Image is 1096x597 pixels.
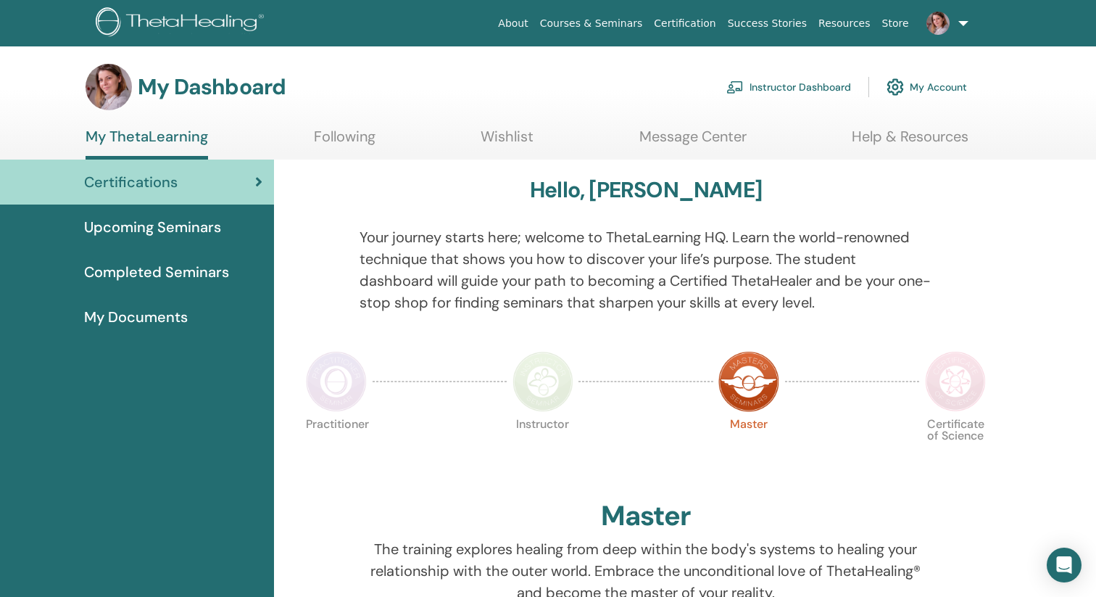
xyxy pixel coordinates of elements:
[639,128,747,156] a: Message Center
[813,10,876,37] a: Resources
[512,419,573,479] p: Instructor
[601,500,691,533] h2: Master
[306,351,367,412] img: Practitioner
[726,71,851,103] a: Instructor Dashboard
[648,10,721,37] a: Certification
[887,71,967,103] a: My Account
[314,128,375,156] a: Following
[726,81,744,94] img: chalkboard-teacher.svg
[84,261,229,283] span: Completed Seminars
[84,216,221,238] span: Upcoming Seminars
[492,10,534,37] a: About
[925,419,986,479] p: Certificate of Science
[722,10,813,37] a: Success Stories
[481,128,534,156] a: Wishlist
[84,306,188,328] span: My Documents
[530,177,762,203] h3: Hello, [PERSON_NAME]
[887,75,904,99] img: cog.svg
[876,10,915,37] a: Store
[86,128,208,160] a: My ThetaLearning
[86,64,132,110] img: default.jpg
[925,351,986,412] img: Certificate of Science
[718,419,779,479] p: Master
[852,128,968,156] a: Help & Resources
[84,171,178,193] span: Certifications
[96,7,269,40] img: logo.png
[306,419,367,479] p: Practitioner
[718,351,779,412] img: Master
[926,12,950,35] img: default.jpg
[1047,548,1082,582] div: Open Intercom Messenger
[360,226,932,313] p: Your journey starts here; welcome to ThetaLearning HQ. Learn the world-renowned technique that sh...
[534,10,649,37] a: Courses & Seminars
[138,74,286,100] h3: My Dashboard
[512,351,573,412] img: Instructor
